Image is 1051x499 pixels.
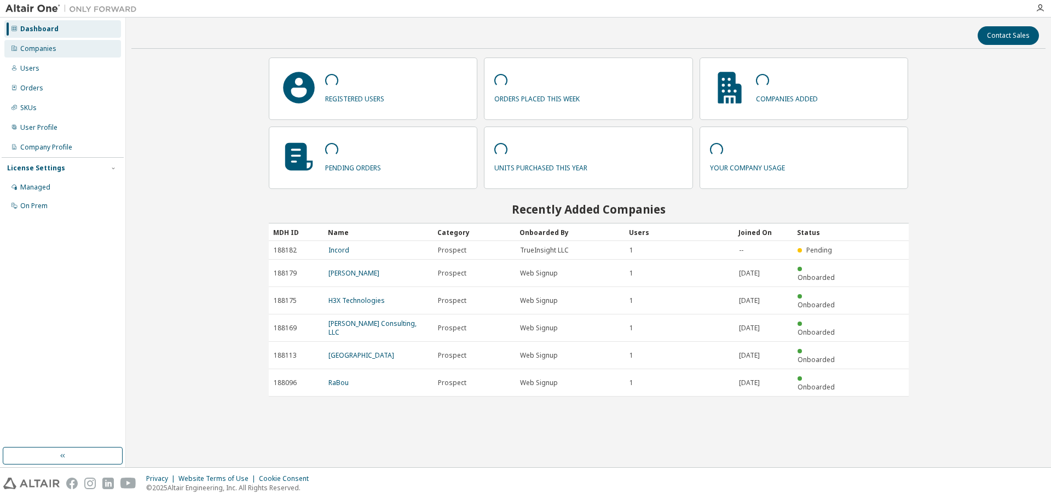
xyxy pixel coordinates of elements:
span: [DATE] [739,296,760,305]
span: Web Signup [520,269,558,278]
span: Prospect [438,378,466,387]
div: MDH ID [273,223,319,241]
img: facebook.svg [66,478,78,489]
span: Prospect [438,351,466,360]
div: Company Profile [20,143,72,152]
div: Name [328,223,429,241]
div: Joined On [738,223,788,241]
span: Web Signup [520,296,558,305]
div: License Settings [7,164,65,173]
span: [DATE] [739,378,760,387]
a: H3X Technologies [328,296,385,305]
div: User Profile [20,123,57,132]
span: Web Signup [520,351,558,360]
a: [GEOGRAPHIC_DATA] [328,351,394,360]
div: Privacy [146,474,178,483]
a: Incord [328,245,349,255]
span: Prospect [438,296,466,305]
span: [DATE] [739,324,760,332]
div: Website Terms of Use [178,474,259,483]
div: Users [629,223,730,241]
div: Managed [20,183,50,192]
span: 188179 [274,269,297,278]
div: SKUs [20,104,37,112]
span: 188175 [274,296,297,305]
p: orders placed this week [494,91,580,104]
a: [PERSON_NAME] Consulting, LLC [328,319,417,337]
span: 1 [630,351,633,360]
p: pending orders [325,160,381,173]
span: Prospect [438,246,466,255]
span: Onboarded [798,355,835,364]
span: 188113 [274,351,297,360]
span: 188182 [274,246,297,255]
span: 1 [630,296,633,305]
span: Prospect [438,324,466,332]
div: On Prem [20,202,48,210]
span: 188096 [274,378,297,387]
div: Cookie Consent [259,474,315,483]
span: 1 [630,269,633,278]
span: [DATE] [739,351,760,360]
div: Category [437,223,511,241]
img: Altair One [5,3,142,14]
span: Onboarded [798,382,835,392]
img: instagram.svg [84,478,96,489]
a: RaBou [328,378,349,387]
button: Contact Sales [978,26,1039,45]
div: Orders [20,84,43,93]
p: companies added [756,91,818,104]
span: Onboarded [798,328,835,337]
img: altair_logo.svg [3,478,60,489]
h2: Recently Added Companies [269,202,909,216]
span: [DATE] [739,269,760,278]
span: Web Signup [520,378,558,387]
img: linkedin.svg [102,478,114,489]
span: Onboarded [798,300,835,309]
span: 1 [630,324,633,332]
span: Prospect [438,269,466,278]
div: Companies [20,44,56,53]
div: Status [797,223,843,241]
span: Pending [806,245,832,255]
p: your company usage [710,160,785,173]
span: 1 [630,246,633,255]
a: [PERSON_NAME] [328,268,379,278]
div: Onboarded By [519,223,620,241]
div: Users [20,64,39,73]
p: © 2025 Altair Engineering, Inc. All Rights Reserved. [146,483,315,492]
span: TrueInsight LLC [520,246,569,255]
div: Dashboard [20,25,59,33]
img: youtube.svg [120,478,136,489]
span: 188169 [274,324,297,332]
span: Web Signup [520,324,558,332]
span: 1 [630,378,633,387]
p: registered users [325,91,384,104]
span: Onboarded [798,273,835,282]
p: units purchased this year [494,160,587,173]
span: -- [739,246,743,255]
